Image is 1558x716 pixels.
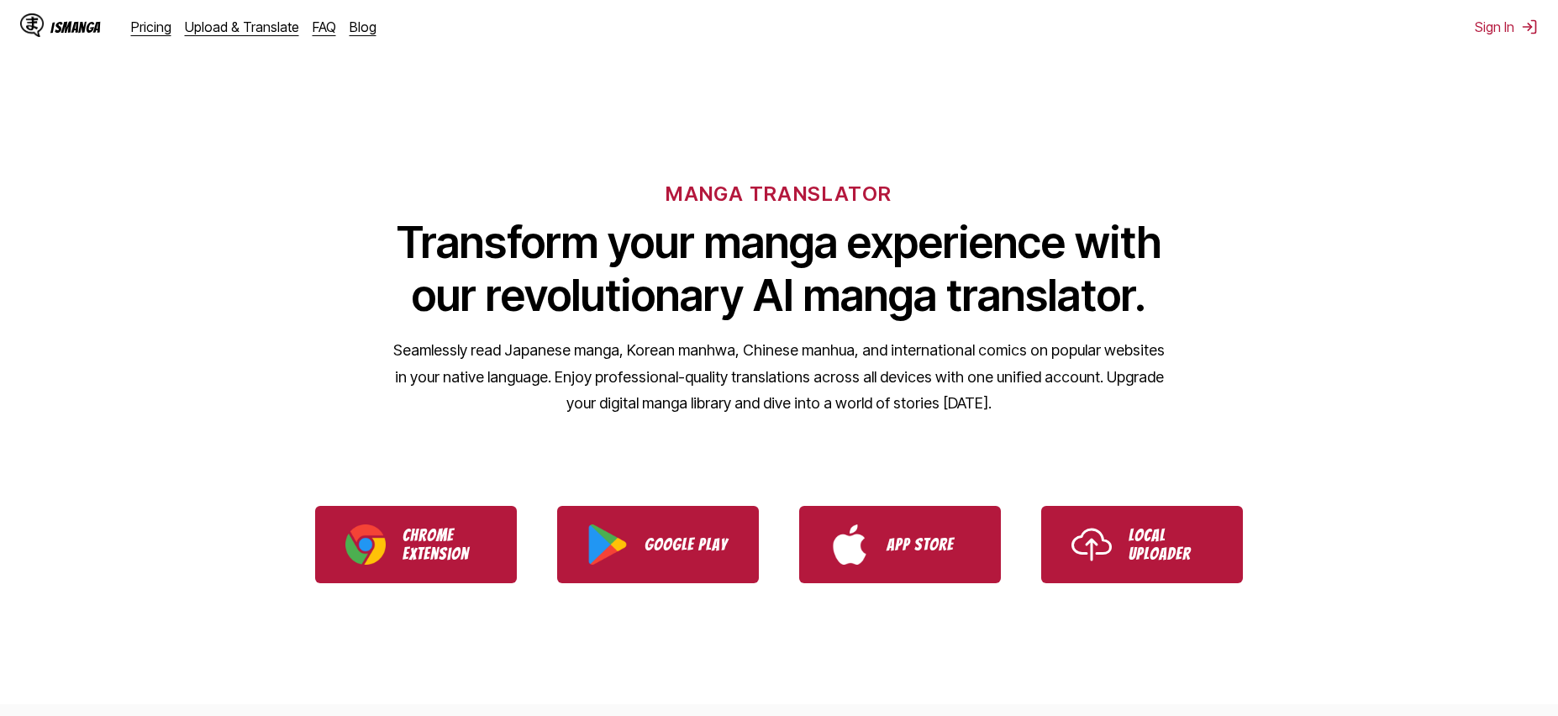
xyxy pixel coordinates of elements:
p: Local Uploader [1129,526,1213,563]
img: Sign out [1521,18,1538,35]
a: Upload & Translate [185,18,299,35]
p: App Store [887,535,971,554]
div: IsManga [50,19,101,35]
p: Seamlessly read Japanese manga, Korean manhwa, Chinese manhua, and international comics on popula... [392,337,1166,417]
a: IsManga LogoIsManga [20,13,131,40]
h6: MANGA TRANSLATOR [666,182,892,206]
a: Pricing [131,18,171,35]
img: Upload icon [1071,524,1112,565]
a: Blog [350,18,376,35]
a: Download IsManga Chrome Extension [315,506,517,583]
img: IsManga Logo [20,13,44,37]
button: Sign In [1475,18,1538,35]
a: Use IsManga Local Uploader [1041,506,1243,583]
p: Chrome Extension [403,526,487,563]
a: Download IsManga from App Store [799,506,1001,583]
img: App Store logo [829,524,870,565]
a: FAQ [313,18,336,35]
img: Google Play logo [587,524,628,565]
a: Download IsManga from Google Play [557,506,759,583]
p: Google Play [645,535,729,554]
img: Chrome logo [345,524,386,565]
h1: Transform your manga experience with our revolutionary AI manga translator. [392,216,1166,322]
